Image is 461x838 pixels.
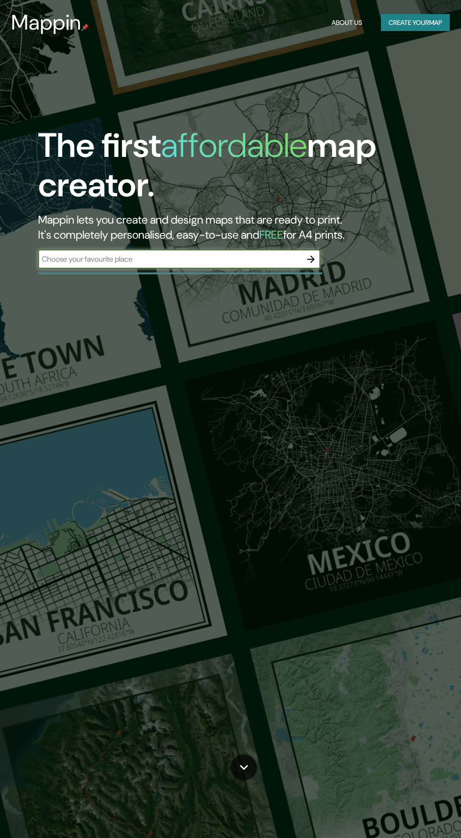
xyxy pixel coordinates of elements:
h1: The first map creator. [38,126,407,212]
h2: Mappin lets you create and design maps that are ready to print. It's completely personalised, eas... [38,212,407,242]
input: Choose your favourite place [38,254,302,264]
h3: Mappin [11,10,81,35]
img: mappin-pin [81,23,89,31]
button: Create yourmap [381,14,450,31]
h1: affordable [161,124,307,167]
button: About Us [328,14,366,31]
h5: FREE [259,227,283,242]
